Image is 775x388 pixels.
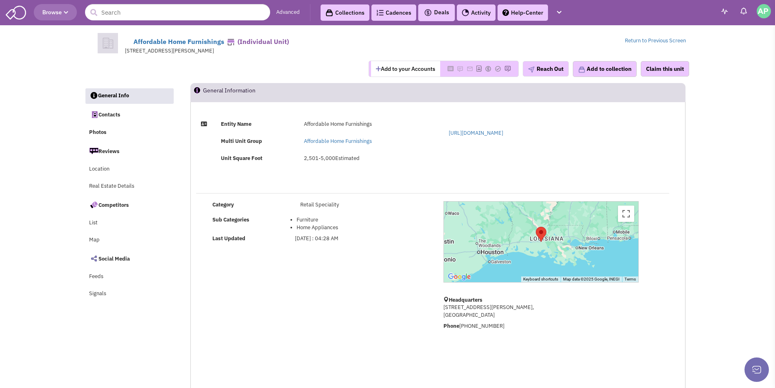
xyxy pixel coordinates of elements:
[85,232,174,248] a: Map
[376,10,384,15] img: Cadences_logo.png
[443,304,639,319] p: [STREET_ADDRESS][PERSON_NAME], [GEOGRAPHIC_DATA]
[212,201,234,208] b: Category
[757,4,771,18] img: Alex Peet
[443,322,639,330] p: [PHONE_NUMBER]
[295,201,433,209] div: Retail Speciality
[325,9,333,17] img: icon-collection-lavender-black.svg
[462,9,469,16] img: Activity.png
[299,116,433,133] td: Affordable Home Furnishings
[625,37,686,44] a: Return to Previous Screen
[85,179,174,194] a: Real Estate Details
[85,162,174,177] a: Location
[85,196,174,213] a: Competitors
[203,83,255,101] h2: General Information
[297,224,428,232] li: Home Appliances
[618,206,634,222] button: Toggle fullscreen view
[424,8,432,18] img: icon-deals.svg
[212,235,245,242] b: Last Updated
[226,37,236,47] img: unit-purple.png
[641,61,689,77] button: Claim this unit
[495,66,501,72] img: Please add to your accounts
[536,227,546,242] div: Center this
[297,216,428,224] li: Furniture
[504,66,511,72] img: Please add to your accounts
[6,4,26,20] img: SmartAdmin
[276,9,300,16] a: Advanced
[221,121,251,127] b: Entity Name
[85,215,174,231] a: List
[446,272,473,282] img: Google
[133,37,224,46] a: Affordable Home Furnishings
[125,47,337,55] div: [STREET_ADDRESS][PERSON_NAME]
[85,286,174,302] a: Signals
[321,4,369,21] a: Collections
[85,106,174,123] a: Contacts
[421,7,452,18] button: Deals
[563,277,620,281] span: Map data ©2025 Google, INEGI
[335,155,360,162] span: Estimated
[449,296,482,303] b: Headquarters
[90,33,127,53] img: icon-default-company.png
[304,138,372,145] a: Affordable Home Furnishings
[85,250,174,267] a: Social Media
[578,66,585,73] img: icon-collection-lavender.png
[502,9,509,16] img: help.png
[85,142,174,160] a: Reviews
[85,88,174,104] a: General Info
[523,61,569,77] button: Reach Out
[85,4,270,20] input: Search
[443,322,459,329] b: Phone
[624,277,636,281] a: Terms (opens in new tab)
[34,4,77,20] button: Browse
[457,4,496,21] a: Activity
[221,138,262,145] b: Multi Unit Group
[85,269,174,285] a: Feeds
[85,125,174,140] a: Photos
[238,37,289,46] span: (Individual Unit)
[457,66,463,72] img: Please add to your accounts
[528,66,535,73] img: plane.png
[295,235,433,243] div: [DATE] : 04:28 AM
[221,155,262,162] b: Unit Square Foot
[371,61,440,77] button: Add to your Accounts
[498,4,548,21] a: Help-Center
[212,216,249,223] b: Sub Categories
[467,66,473,72] img: Please add to your accounts
[573,61,637,77] button: Add to collection
[371,4,416,21] a: Cadences
[485,66,491,72] img: Please add to your accounts
[42,9,68,16] span: Browse
[523,276,558,282] button: Keyboard shortcuts
[449,129,503,136] a: [URL][DOMAIN_NAME]
[446,272,473,282] a: Open this area in Google Maps (opens a new window)
[299,150,433,167] td: 2,501-5,000
[424,9,449,16] span: Deals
